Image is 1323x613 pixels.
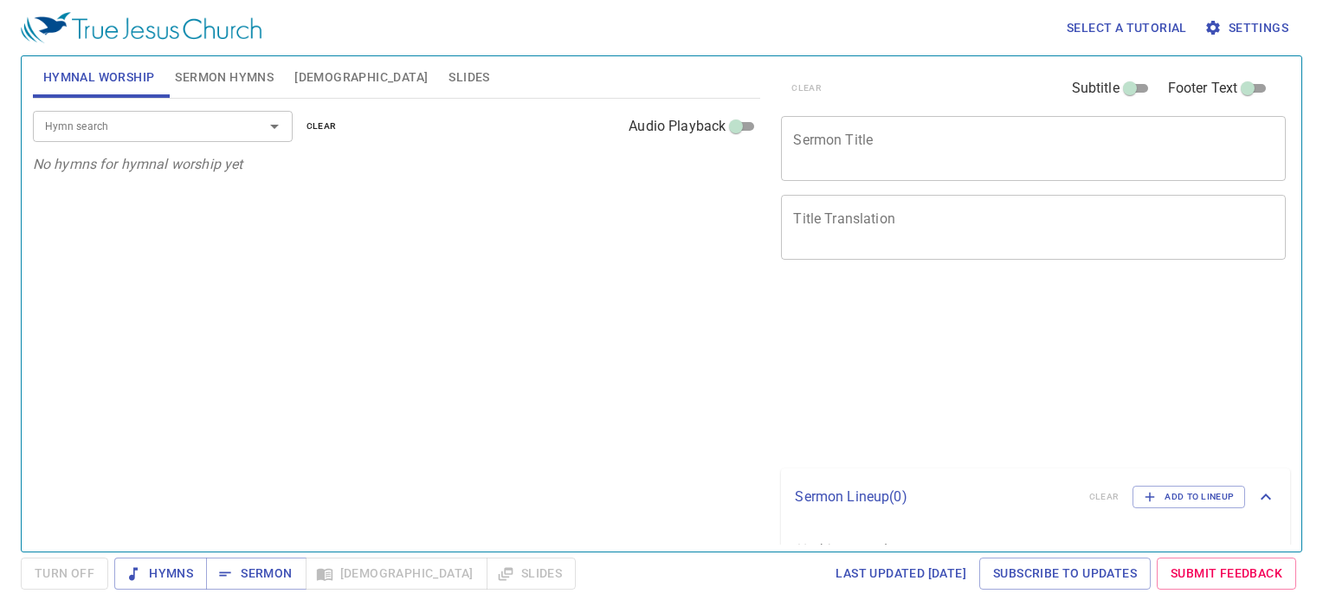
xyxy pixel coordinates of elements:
button: Settings [1201,12,1295,44]
span: Footer Text [1168,78,1238,99]
iframe: from-child [774,278,1187,461]
span: Slides [449,67,489,88]
a: Submit Feedback [1157,558,1296,590]
button: Open [262,114,287,139]
span: Select a tutorial [1067,17,1187,39]
span: Sermon [220,563,292,584]
span: clear [307,119,337,134]
span: Last updated [DATE] [836,563,966,584]
p: Sermon Lineup ( 0 ) [795,487,1075,507]
span: Add to Lineup [1144,489,1234,505]
span: Hymnal Worship [43,67,155,88]
button: Sermon [206,558,306,590]
span: [DEMOGRAPHIC_DATA] [294,67,428,88]
button: Hymns [114,558,207,590]
span: Subtitle [1072,78,1120,99]
a: Subscribe to Updates [979,558,1151,590]
span: Audio Playback [629,116,726,137]
span: Settings [1208,17,1288,39]
span: Hymns [128,563,193,584]
i: No hymns for hymnal worship yet [33,156,243,172]
span: Subscribe to Updates [993,563,1137,584]
button: clear [296,116,347,137]
button: Select a tutorial [1060,12,1194,44]
img: True Jesus Church [21,12,261,43]
a: Last updated [DATE] [829,558,973,590]
span: Submit Feedback [1171,563,1282,584]
span: Sermon Hymns [175,67,274,88]
i: Nothing saved yet [795,541,907,558]
div: Sermon Lineup(0)clearAdd to Lineup [781,468,1290,526]
button: Add to Lineup [1133,486,1245,508]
